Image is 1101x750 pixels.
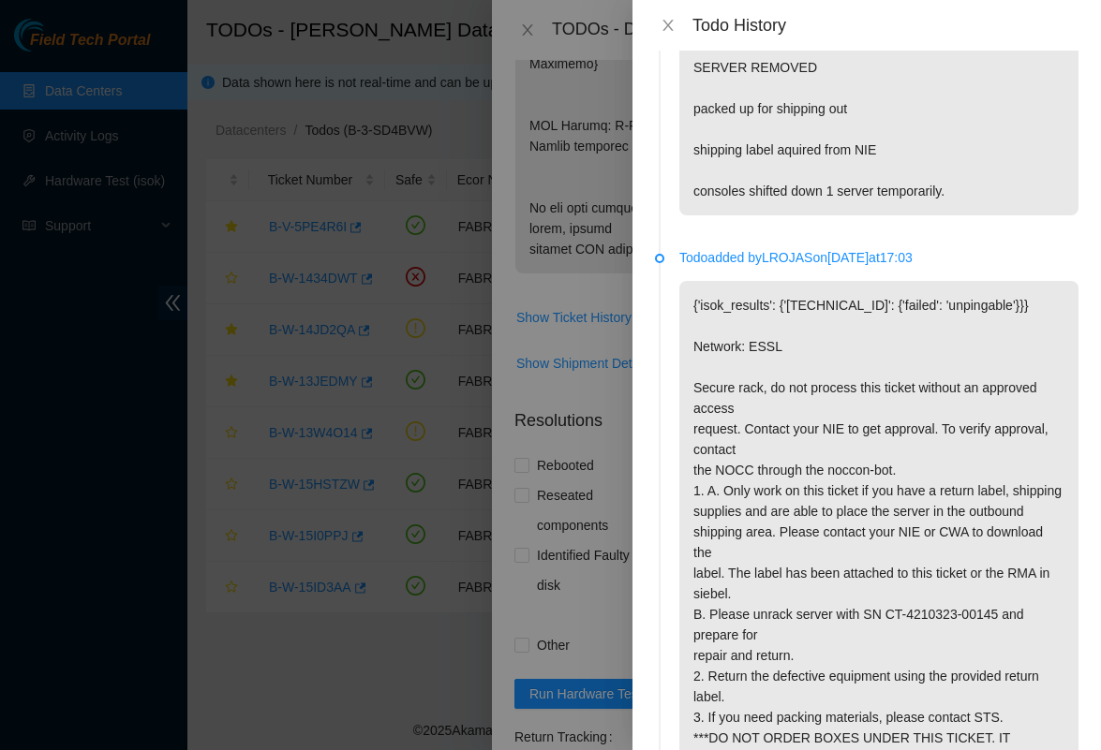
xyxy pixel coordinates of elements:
[655,17,681,35] button: Close
[679,43,1079,215] p: SERVER REMOVED packed up for shipping out shipping label aquired from NIE consoles shifted down 1...
[679,247,1079,268] p: Todo added by LROJAS on [DATE] at 17:03
[661,18,676,33] span: close
[692,15,1079,36] div: Todo History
